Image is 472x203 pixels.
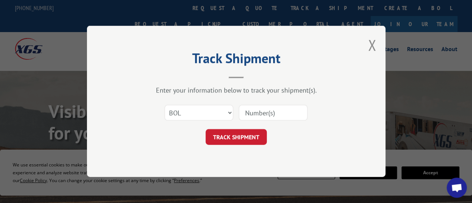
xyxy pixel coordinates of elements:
h2: Track Shipment [124,53,348,67]
input: Number(s) [239,105,307,121]
div: Open chat [447,178,467,198]
button: Close modal [368,35,376,55]
button: TRACK SHIPMENT [206,129,267,145]
div: Enter your information below to track your shipment(s). [124,86,348,95]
